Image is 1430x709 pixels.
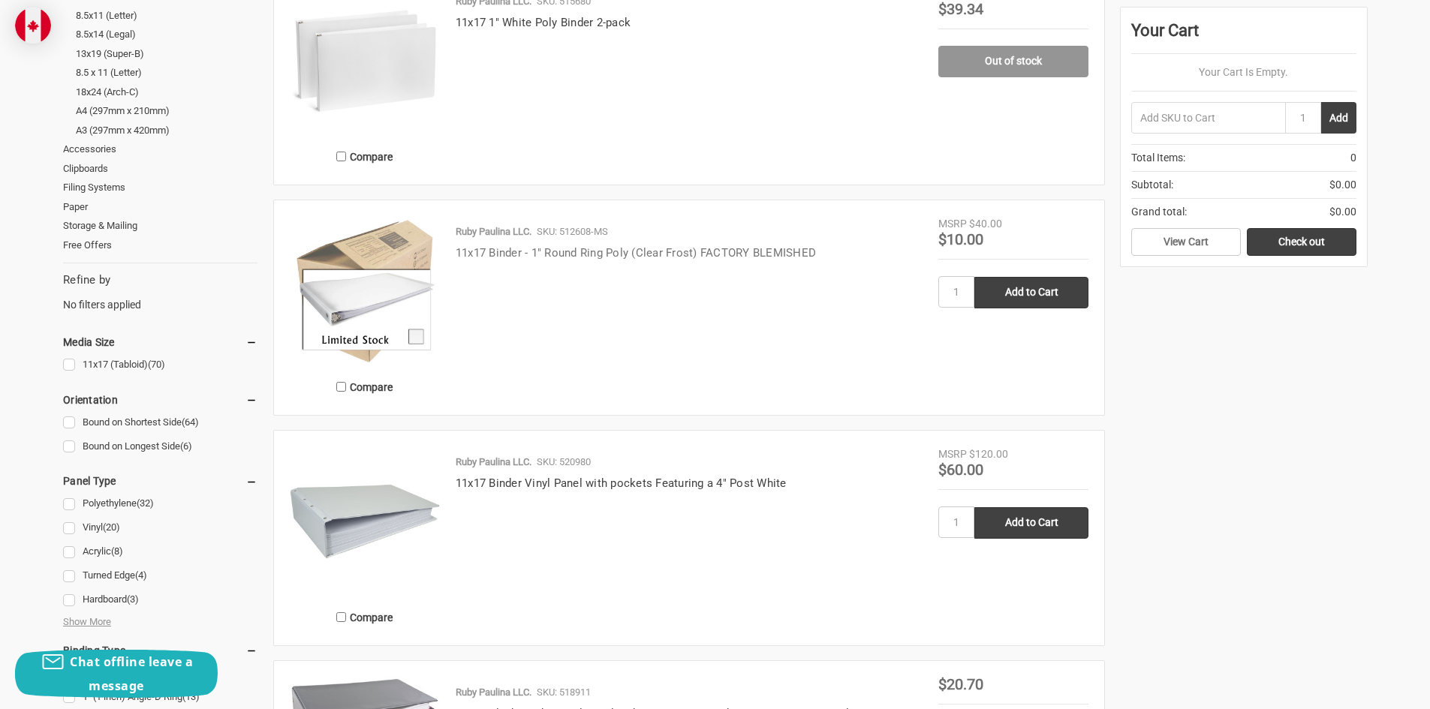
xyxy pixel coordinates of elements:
input: Compare [336,382,346,392]
span: (20) [103,521,120,533]
button: Chat offline leave a message [15,650,218,698]
a: Free Offers [63,236,257,255]
span: $60.00 [938,461,983,479]
span: (70) [148,359,165,370]
span: (3) [127,593,139,605]
p: SKU: 512608-MS [537,224,608,239]
a: 11x17 Binder - 1" Round Ring Poly (Clear Frost) FACTORY BLEMISHED [456,246,816,260]
img: 11x17 Binder - 1" Round Ring Poly (Clear Frost) FACTORY BLEMISHED [290,216,440,366]
a: Bound on Shortest Side [63,413,257,433]
span: $0.00 [1329,204,1356,220]
input: Add to Cart [974,507,1088,539]
a: 8.5 x 11 (Letter) [76,63,257,83]
h5: Binding Type [63,641,257,659]
span: $0.00 [1329,177,1356,193]
a: Check out [1247,228,1356,257]
div: MSRP [938,446,967,462]
span: (4) [135,569,147,581]
a: A3 (297mm x 420mm) [76,121,257,140]
img: duty and tax information for Canada [15,8,51,44]
h5: Refine by [63,272,257,289]
a: 8.5x14 (Legal) [76,25,257,44]
span: Subtotal: [1131,177,1173,193]
div: Your Cart [1131,18,1356,54]
a: Vinyl [63,518,257,538]
a: Bound on Longest Side [63,437,257,457]
a: 11x17 1" White Poly Binder 2-pack [456,16,631,29]
a: 11x17 Binder Vinyl Panel with pockets Featuring a 4" Post White [456,476,787,490]
a: Acrylic [63,542,257,562]
h5: Panel Type [63,472,257,490]
p: SKU: 518911 [537,685,591,700]
span: $10.00 [938,230,983,248]
p: Ruby Paulina LLC. [456,685,531,700]
p: Your Cart Is Empty. [1131,65,1356,80]
span: Total Items: [1131,150,1185,166]
span: $40.00 [969,218,1002,230]
input: Compare [336,152,346,161]
p: Ruby Paulina LLC. [456,224,531,239]
input: Add SKU to Cart [1131,102,1285,134]
span: (6) [180,440,192,452]
a: Filing Systems [63,178,257,197]
label: Compare [290,144,440,169]
span: 0 [1350,150,1356,166]
button: Add [1321,102,1356,134]
input: Add to Cart [974,277,1088,308]
span: Chat offline leave a message [70,653,193,694]
input: Compare [336,612,346,622]
a: 8.5x11 (Letter) [76,6,257,26]
div: No filters applied [63,272,257,312]
label: Compare [290,605,440,629]
a: Storage & Mailing [63,216,257,236]
span: (13) [182,691,200,702]
a: Polyethylene [63,494,257,514]
a: Clipboards [63,159,257,179]
p: SKU: 520980 [537,455,591,470]
a: Out of stock [938,46,1088,77]
span: (64) [182,416,199,428]
div: MSRP [938,216,967,232]
span: (8) [111,545,123,557]
a: Turned Edge [63,566,257,586]
a: 11x17 (Tabloid) [63,355,257,375]
a: 18x24 (Arch-C) [76,83,257,102]
h5: Media Size [63,333,257,351]
span: Grand total: [1131,204,1187,220]
h5: Orientation [63,391,257,409]
label: Compare [290,374,440,399]
span: $120.00 [969,448,1008,460]
img: 11x17 Binder Vinyl Panel with pockets Featuring a 4" Post White [290,446,440,596]
a: 13x19 (Super-B) [76,44,257,64]
a: A4 (297mm x 210mm) [76,101,257,121]
span: Show More [63,614,111,629]
a: Paper [63,197,257,217]
a: Hardboard [63,590,257,610]
a: Accessories [63,140,257,159]
span: (32) [137,497,154,509]
span: $20.70 [938,675,983,693]
p: Ruby Paulina LLC. [456,455,531,470]
a: View Cart [1131,228,1241,257]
